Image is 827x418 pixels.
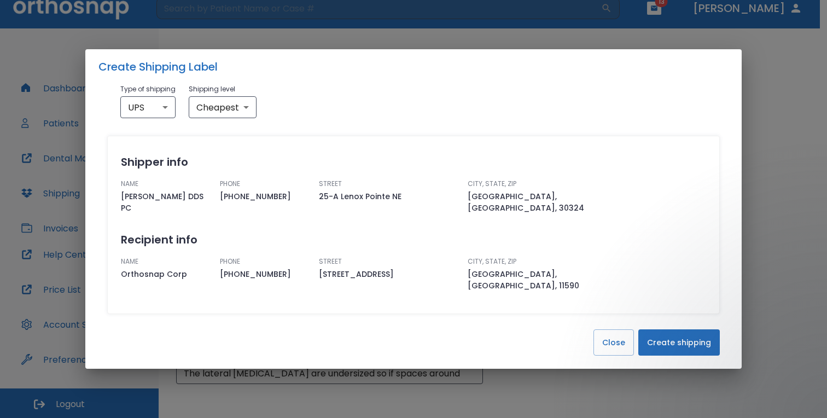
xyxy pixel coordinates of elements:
button: Close [593,329,634,356]
p: STREET [319,257,459,266]
span: [PERSON_NAME] DDS PC [121,191,211,214]
h2: Create Shipping Label [85,49,742,84]
div: Cheapest [189,96,257,118]
span: 25-A Lenox Pointe NE [319,191,459,202]
span: Orthosnap Corp [121,269,211,280]
p: PHONE [220,179,310,189]
span: [GEOGRAPHIC_DATA], [GEOGRAPHIC_DATA], 30324 [468,191,608,214]
h2: Shipper info [121,154,706,170]
p: CITY, STATE, ZIP [468,179,608,189]
span: [PHONE_NUMBER] [220,269,310,280]
span: [PHONE_NUMBER] [220,191,310,202]
p: Shipping level [189,84,257,94]
span: [GEOGRAPHIC_DATA], [GEOGRAPHIC_DATA], 11590 [468,269,608,292]
button: Create shipping [638,329,720,356]
p: NAME [121,179,211,189]
span: [STREET_ADDRESS] [319,269,459,280]
div: UPS [120,96,176,118]
p: Type of shipping [120,84,176,94]
p: PHONE [220,257,310,266]
p: STREET [319,179,459,189]
h2: Recipient info [121,231,706,248]
p: NAME [121,257,211,266]
p: CITY, STATE, ZIP [468,257,608,266]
